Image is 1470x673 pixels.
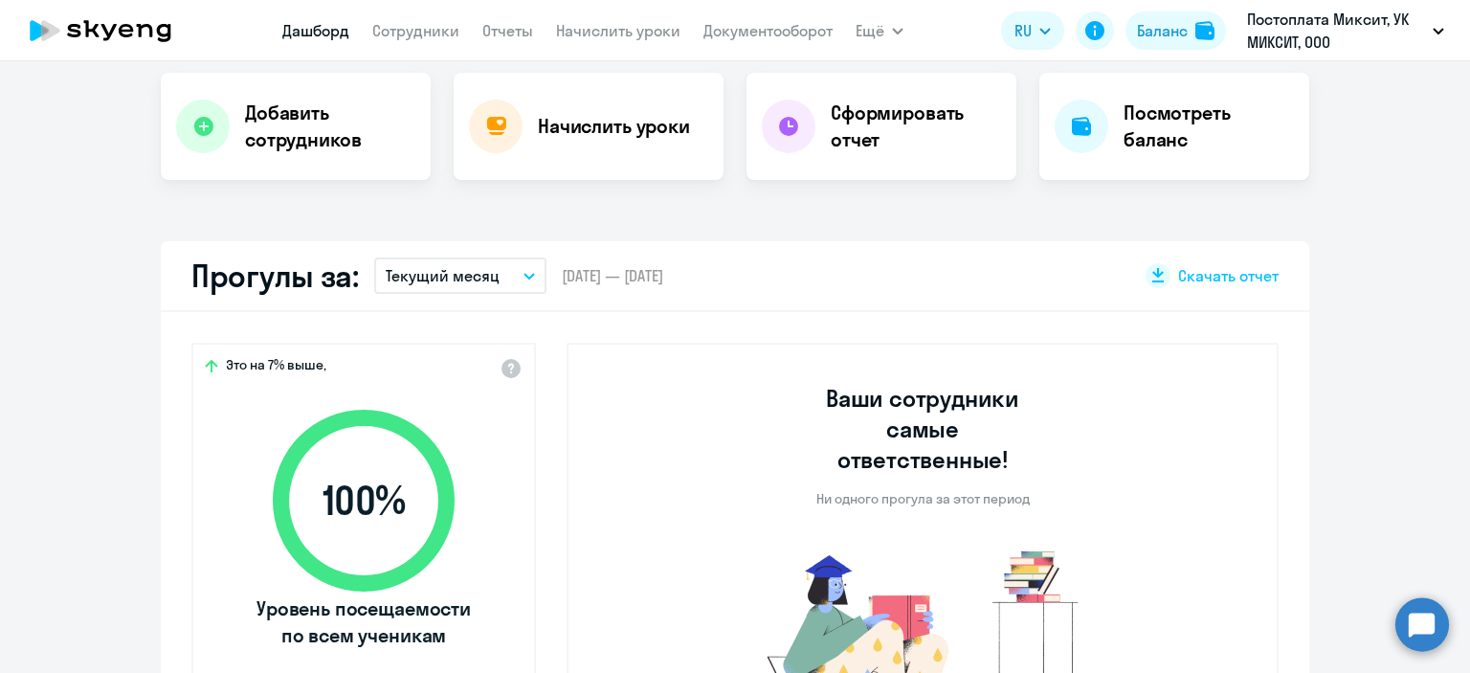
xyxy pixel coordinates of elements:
[538,113,690,140] h4: Начислить уроки
[1124,100,1294,153] h4: Посмотреть баланс
[831,100,1001,153] h4: Сформировать отчет
[482,21,533,40] a: Отчеты
[254,595,474,649] span: Уровень посещаемости по всем ученикам
[1001,11,1064,50] button: RU
[282,21,349,40] a: Дашборд
[226,356,326,379] span: Это на 7% выше,
[245,100,415,153] h4: Добавить сотрудников
[856,19,884,42] span: Ещё
[254,478,474,524] span: 100 %
[1178,265,1279,286] span: Скачать отчет
[386,264,500,287] p: Текущий месяц
[1014,19,1032,42] span: RU
[816,490,1030,507] p: Ни одного прогула за этот период
[800,383,1046,475] h3: Ваши сотрудники самые ответственные!
[1125,11,1226,50] button: Балансbalance
[856,11,903,50] button: Ещё
[703,21,833,40] a: Документооборот
[372,21,459,40] a: Сотрудники
[1237,8,1454,54] button: Постоплата Миксит, УК МИКСИТ, ООО
[562,265,663,286] span: [DATE] — [DATE]
[374,258,546,294] button: Текущий месяц
[191,257,359,295] h2: Прогулы за:
[1247,8,1425,54] p: Постоплата Миксит, УК МИКСИТ, ООО
[1137,19,1188,42] div: Баланс
[1195,21,1214,40] img: balance
[556,21,680,40] a: Начислить уроки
